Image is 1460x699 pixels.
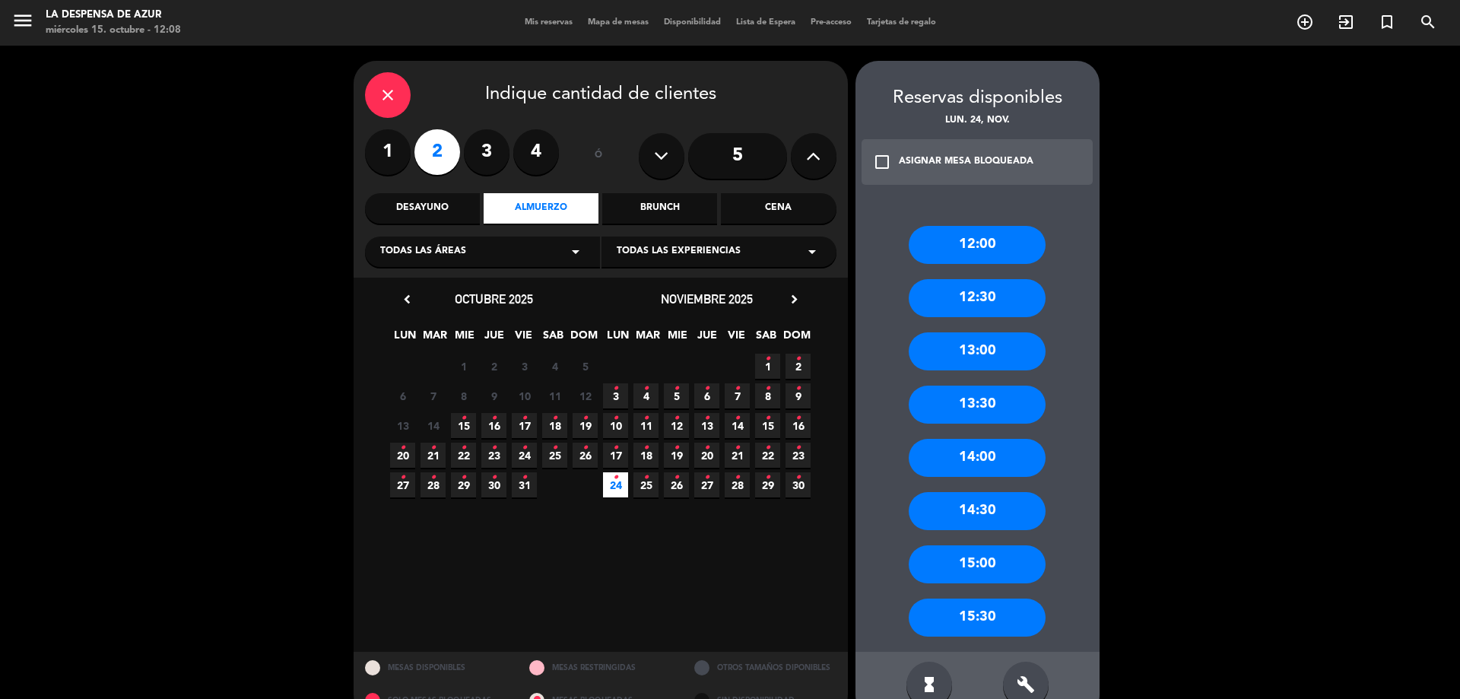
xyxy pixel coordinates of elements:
[430,465,436,490] i: •
[633,443,659,468] span: 18
[603,383,628,408] span: 3
[899,154,1033,170] div: ASIGNAR MESA BLOQUEADA
[518,652,683,685] div: MESAS RESTRINGIDAS
[390,383,415,408] span: 6
[390,443,415,468] span: 20
[721,193,836,224] div: Cena
[414,129,460,175] label: 2
[674,436,679,460] i: •
[602,193,717,224] div: Brunch
[512,354,537,379] span: 3
[580,18,656,27] span: Mapa de mesas
[399,291,415,307] i: chevron_left
[909,279,1046,317] div: 12:30
[786,472,811,497] span: 30
[755,383,780,408] span: 8
[491,465,497,490] i: •
[542,383,567,408] span: 11
[674,406,679,431] i: •
[664,413,689,438] span: 12
[786,291,802,307] i: chevron_right
[481,472,506,497] span: 30
[613,406,618,431] i: •
[451,354,476,379] span: 1
[683,652,848,685] div: OTROS TAMAÑOS DIPONIBLES
[484,193,598,224] div: Almuerzo
[522,406,527,431] i: •
[1419,13,1437,31] i: search
[451,413,476,438] span: 15
[795,377,801,401] i: •
[11,9,34,32] i: menu
[421,443,446,468] span: 21
[755,413,780,438] span: 15
[464,129,509,175] label: 3
[735,465,740,490] i: •
[694,413,719,438] span: 13
[617,244,741,259] span: Todas las experiencias
[512,413,537,438] span: 17
[481,354,506,379] span: 2
[573,354,598,379] span: 5
[461,406,466,431] i: •
[481,383,506,408] span: 9
[643,465,649,490] i: •
[635,326,660,351] span: MAR
[855,84,1100,113] div: Reservas disponibles
[643,406,649,431] i: •
[513,129,559,175] label: 4
[735,406,740,431] i: •
[400,465,405,490] i: •
[605,326,630,351] span: LUN
[512,383,537,408] span: 10
[512,443,537,468] span: 24
[430,436,436,460] i: •
[665,326,690,351] span: MIE
[573,443,598,468] span: 26
[633,383,659,408] span: 4
[365,193,480,224] div: Desayuno
[909,545,1046,583] div: 15:00
[783,326,808,351] span: DOM
[694,472,719,497] span: 27
[643,436,649,460] i: •
[694,326,719,351] span: JUE
[541,326,566,351] span: SAB
[1017,675,1035,694] i: build
[613,377,618,401] i: •
[656,18,728,27] span: Disponibilidad
[725,472,750,497] span: 28
[603,443,628,468] span: 17
[664,383,689,408] span: 5
[755,354,780,379] span: 1
[704,406,709,431] i: •
[603,472,628,497] span: 24
[664,472,689,497] span: 26
[365,72,836,118] div: Indique cantidad de clientes
[765,347,770,371] i: •
[542,443,567,468] span: 25
[754,326,779,351] span: SAB
[11,9,34,37] button: menu
[765,465,770,490] i: •
[512,472,537,497] span: 31
[582,406,588,431] i: •
[704,465,709,490] i: •
[795,347,801,371] i: •
[633,413,659,438] span: 11
[694,443,719,468] span: 20
[859,18,944,27] span: Tarjetas de regalo
[46,8,181,23] div: La Despensa de Azur
[574,129,624,183] div: ó
[511,326,536,351] span: VIE
[573,413,598,438] span: 19
[365,129,411,175] label: 1
[421,472,446,497] span: 28
[755,443,780,468] span: 22
[582,436,588,460] i: •
[422,326,447,351] span: MAR
[704,436,709,460] i: •
[765,377,770,401] i: •
[421,383,446,408] span: 7
[570,326,595,351] span: DOM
